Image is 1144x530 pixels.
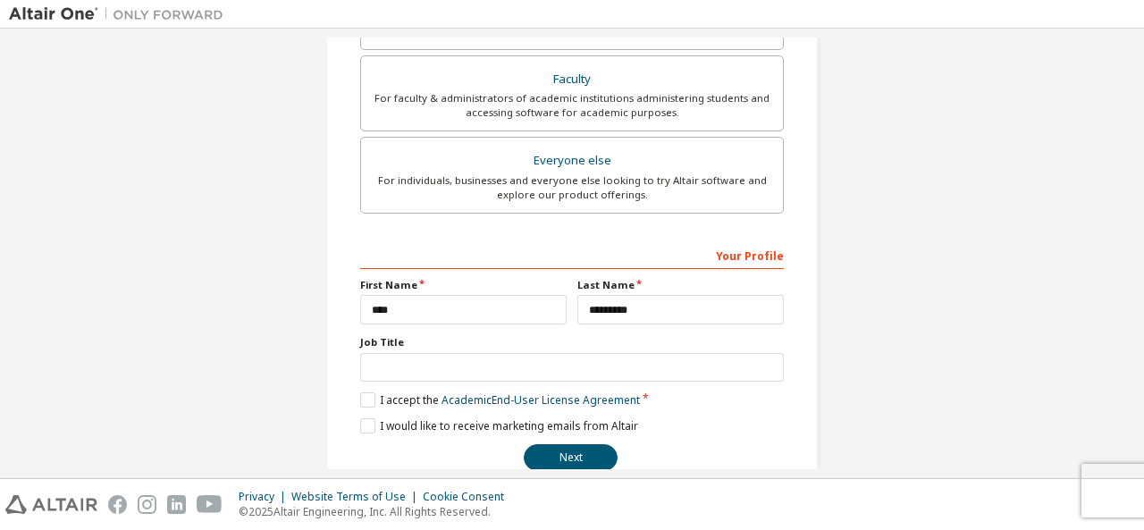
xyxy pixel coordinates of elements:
img: linkedin.svg [167,495,186,514]
img: youtube.svg [197,495,223,514]
button: Next [524,444,618,471]
label: First Name [360,278,567,292]
label: Last Name [577,278,784,292]
div: For individuals, businesses and everyone else looking to try Altair software and explore our prod... [372,173,772,202]
img: instagram.svg [138,495,156,514]
img: Altair One [9,5,232,23]
div: Cookie Consent [423,490,515,504]
p: © 2025 Altair Engineering, Inc. All Rights Reserved. [239,504,515,519]
div: Faculty [372,67,772,92]
div: Privacy [239,490,291,504]
label: I accept the [360,392,640,408]
div: Your Profile [360,240,784,269]
div: Website Terms of Use [291,490,423,504]
img: altair_logo.svg [5,495,97,514]
img: facebook.svg [108,495,127,514]
div: Everyone else [372,148,772,173]
a: Academic End-User License Agreement [442,392,640,408]
label: I would like to receive marketing emails from Altair [360,418,638,433]
label: Job Title [360,335,784,349]
div: For faculty & administrators of academic institutions administering students and accessing softwa... [372,91,772,120]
